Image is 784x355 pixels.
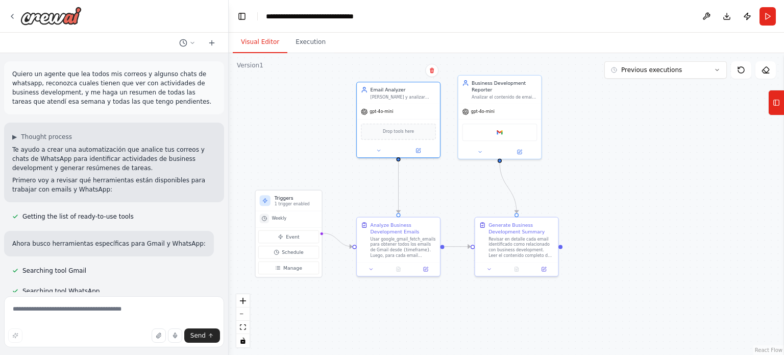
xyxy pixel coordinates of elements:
p: 1 trigger enabled [275,201,318,207]
span: Searching tool WhatsApp [22,287,100,295]
span: Send [190,332,206,340]
button: Upload files [152,328,166,343]
button: No output available [384,265,413,273]
g: Edge from 59b681d8-c2b9-42f5-98c7-d01701cf0b8c to 0d26ac61-0f15-4419-bcd8-0c5a6705c8e1 [445,243,471,250]
span: Thought process [21,133,72,141]
div: Revisar en detalle cada email identificado como relacionado con business development. Leer el con... [488,236,554,258]
div: Analyze Business Development Emails [371,222,436,235]
button: zoom out [236,307,250,321]
button: toggle interactivity [236,334,250,347]
img: Google gmail [496,128,504,136]
p: Primero voy a revisar qué herramientas están disponibles para trabajar con emails y WhatsApp: [12,176,216,194]
button: Event [258,230,319,243]
div: Generate Business Development SummaryRevisar en detalle cada email identificado como relacionado ... [474,217,558,277]
span: Getting the list of ready-to-use tools [22,212,134,221]
div: Business Development Reporter [472,80,537,93]
nav: breadcrumb [266,11,354,21]
span: Schedule [282,249,304,255]
button: Switch to previous chat [175,37,200,49]
button: Execution [287,32,334,53]
g: Edge from 9705c65e-57a1-4c34-aaf6-d549e802a35a to 59b681d8-c2b9-42f5-98c7-d01701cf0b8c [395,161,402,213]
div: Version 1 [237,61,263,69]
button: No output available [502,265,531,273]
p: Quiero un agente que lea todos mis correos y algunso chats de whatsapp, reconozca cuales tienen q... [12,69,216,106]
div: Analizar el contenido de emails relacionados con business development y generar un resumen comple... [472,94,537,100]
button: Improve this prompt [8,328,22,343]
g: Edge from triggers to 59b681d8-c2b9-42f5-98c7-d01701cf0b8c [324,230,352,250]
button: Open in side panel [414,265,437,273]
div: Triggers1 trigger enabledWeeklyEventScheduleManage [255,190,322,278]
img: Logo [20,7,82,25]
button: Open in side panel [399,147,437,155]
button: ▶Thought process [12,133,72,141]
button: Click to speak your automation idea [168,328,182,343]
span: gpt-4o-mini [370,109,393,114]
button: Schedule [258,246,319,258]
span: Weekly [272,216,286,222]
button: Visual Editor [233,32,287,53]
button: Hide left sidebar [235,9,249,23]
div: React Flow controls [236,294,250,347]
button: Open in side panel [500,148,538,156]
div: Email Analyzer [371,86,436,93]
g: Edge from 5aa39f07-0d0b-445b-8d37-a2a5293da1c4 to 0d26ac61-0f15-4419-bcd8-0c5a6705c8e1 [496,162,520,213]
div: [PERSON_NAME] y analizar todos los emails de {timeframe} en Gmail para identificar aquellos relac... [371,94,436,100]
div: Generate Business Development Summary [488,222,554,235]
div: Usar google_gmail_fetch_emails para obtener todos los emails de Gmail desde {timeframe}. Luego, p... [371,236,436,258]
div: Analyze Business Development EmailsUsar google_gmail_fetch_emails para obtener todos los emails d... [356,217,440,277]
div: Business Development ReporterAnalizar el contenido de emails relacionados con business developmen... [457,75,542,159]
span: ▶ [12,133,17,141]
span: Drop tools here [383,128,414,135]
p: Ahora busco herramientas específicas para Gmail y WhatsApp: [12,239,206,248]
button: Open in side panel [532,265,555,273]
button: Start a new chat [204,37,220,49]
span: Manage [283,265,302,271]
h3: Triggers [275,195,318,201]
span: Searching tool Gmail [22,267,86,275]
button: Send [184,328,220,343]
p: Te ayudo a crear una automatización que analice tus correos y chats de WhatsApp para identificar ... [12,145,216,173]
button: Manage [258,262,319,274]
button: Delete node [425,64,438,77]
div: Email Analyzer[PERSON_NAME] y analizar todos los emails de {timeframe} en Gmail para identificar ... [356,82,440,158]
a: React Flow attribution [755,347,782,353]
span: Event [286,233,300,240]
span: Previous executions [621,66,682,74]
button: zoom in [236,294,250,307]
button: Previous executions [604,61,727,79]
span: gpt-4o-mini [471,109,495,114]
button: fit view [236,321,250,334]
